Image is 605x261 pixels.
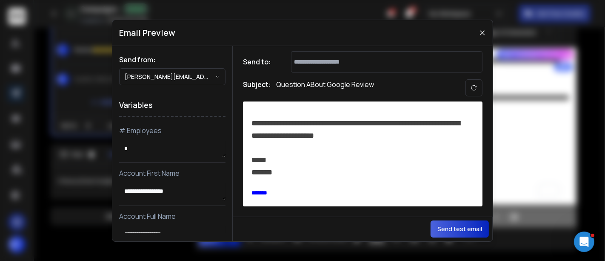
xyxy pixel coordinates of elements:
[125,72,215,81] p: [PERSON_NAME][EMAIL_ADDRESS][DOMAIN_NAME]
[119,94,225,117] h1: Variables
[574,232,594,252] iframe: Intercom live chat
[243,79,271,96] h1: Subject:
[431,220,489,238] button: Send test email
[119,168,225,178] p: Account First Name
[276,79,374,96] p: Question ABout Google Review
[243,57,277,67] h1: Send to:
[119,55,225,65] h1: Send from:
[119,125,225,136] p: # Employees
[119,27,175,39] h1: Email Preview
[119,211,225,221] p: Account Full Name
